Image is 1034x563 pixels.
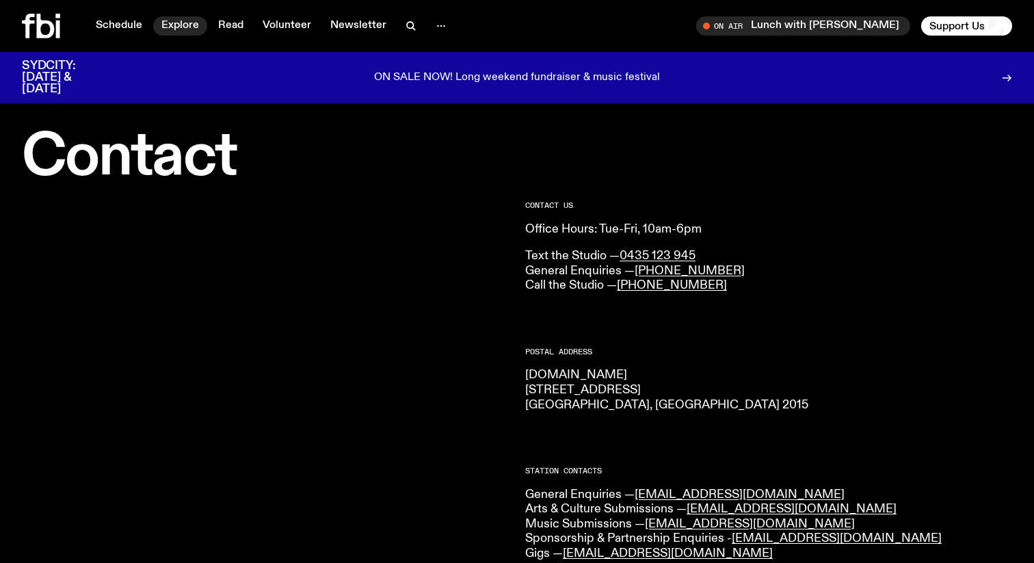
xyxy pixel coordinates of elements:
button: On AirLunch with [PERSON_NAME] [696,16,910,36]
a: Newsletter [322,16,395,36]
h2: Station Contacts [525,467,1012,475]
a: Schedule [88,16,150,36]
a: [PHONE_NUMBER] [617,279,727,291]
a: Explore [153,16,207,36]
a: Read [210,16,252,36]
a: 0435 123 945 [620,250,695,262]
h3: SYDCITY: [DATE] & [DATE] [22,60,109,95]
p: Office Hours: Tue-Fri, 10am-6pm [525,222,1012,237]
h2: CONTACT US [525,202,1012,209]
a: Volunteer [254,16,319,36]
p: ON SALE NOW! Long weekend fundraiser & music festival [374,72,660,84]
button: Support Us [921,16,1012,36]
a: [PHONE_NUMBER] [635,265,745,277]
p: Text the Studio — General Enquiries — Call the Studio — [525,249,1012,293]
a: [EMAIL_ADDRESS][DOMAIN_NAME] [687,503,897,515]
a: [EMAIL_ADDRESS][DOMAIN_NAME] [635,488,845,501]
a: [EMAIL_ADDRESS][DOMAIN_NAME] [563,547,773,560]
p: [DOMAIN_NAME] [STREET_ADDRESS] [GEOGRAPHIC_DATA], [GEOGRAPHIC_DATA] 2015 [525,368,1012,413]
h1: Contact [22,130,509,185]
h2: Postal Address [525,348,1012,356]
span: Support Us [929,20,985,32]
a: [EMAIL_ADDRESS][DOMAIN_NAME] [645,518,855,530]
a: [EMAIL_ADDRESS][DOMAIN_NAME] [732,532,942,545]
